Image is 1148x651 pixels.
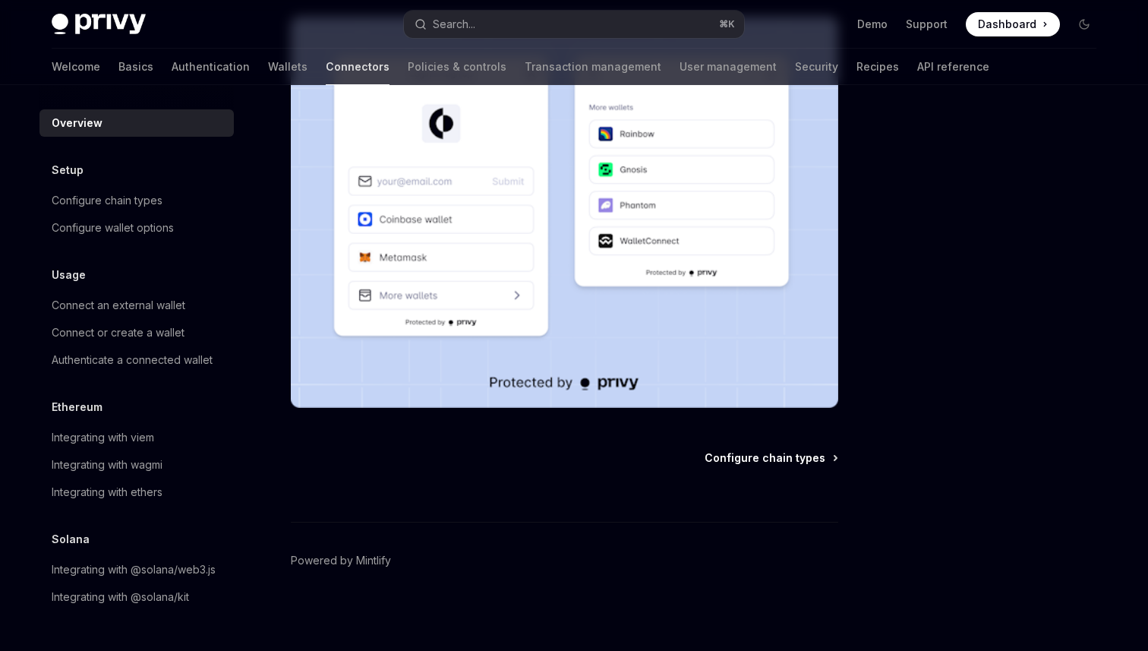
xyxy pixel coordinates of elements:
[52,324,184,342] div: Connect or create a wallet
[118,49,153,85] a: Basics
[52,219,174,237] div: Configure wallet options
[291,17,838,408] img: Connectors3
[52,456,162,474] div: Integrating with wagmi
[52,530,90,548] h5: Solana
[39,424,234,451] a: Integrating with viem
[291,553,391,568] a: Powered by Mintlify
[39,451,234,479] a: Integrating with wagmi
[52,398,102,416] h5: Ethereum
[39,556,234,583] a: Integrating with @solana/web3.js
[52,561,216,579] div: Integrating with @solana/web3.js
[172,49,250,85] a: Authentication
[52,266,86,284] h5: Usage
[52,296,185,314] div: Connect an external wallet
[917,49,989,85] a: API reference
[39,479,234,506] a: Integrating with ethers
[719,18,735,30] span: ⌘ K
[326,49,389,85] a: Connectors
[705,450,825,466] span: Configure chain types
[906,17,948,32] a: Support
[39,583,234,611] a: Integrating with @solana/kit
[52,14,146,35] img: dark logo
[39,109,234,137] a: Overview
[268,49,307,85] a: Wallets
[52,351,213,369] div: Authenticate a connected wallet
[52,49,100,85] a: Welcome
[39,346,234,374] a: Authenticate a connected wallet
[52,483,162,501] div: Integrating with ethers
[525,49,661,85] a: Transaction management
[52,428,154,447] div: Integrating with viem
[404,11,744,38] button: Open search
[978,17,1036,32] span: Dashboard
[1072,12,1096,36] button: Toggle dark mode
[39,187,234,214] a: Configure chain types
[857,17,888,32] a: Demo
[52,191,162,210] div: Configure chain types
[705,450,837,466] a: Configure chain types
[856,49,899,85] a: Recipes
[39,214,234,242] a: Configure wallet options
[680,49,777,85] a: User management
[39,319,234,346] a: Connect or create a wallet
[52,114,102,132] div: Overview
[433,15,475,33] div: Search...
[52,588,189,606] div: Integrating with @solana/kit
[39,292,234,319] a: Connect an external wallet
[52,161,84,179] h5: Setup
[408,49,506,85] a: Policies & controls
[966,12,1060,36] a: Dashboard
[795,49,838,85] a: Security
